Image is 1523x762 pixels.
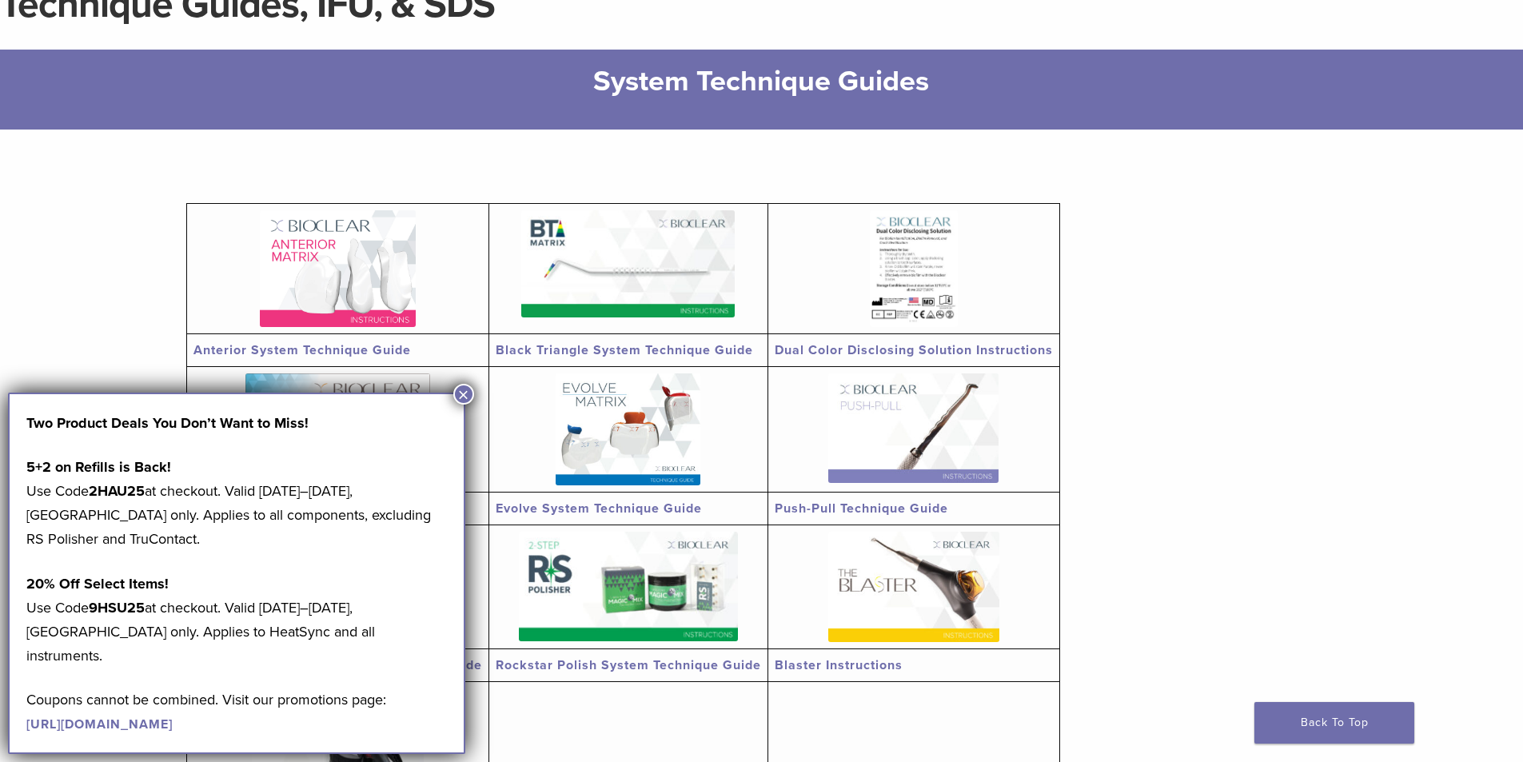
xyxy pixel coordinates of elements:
[26,575,169,592] strong: 20% Off Select Items!
[89,482,145,500] strong: 2HAU25
[775,657,903,673] a: Blaster Instructions
[26,716,173,732] a: [URL][DOMAIN_NAME]
[26,572,447,668] p: Use Code at checkout. Valid [DATE]–[DATE], [GEOGRAPHIC_DATA] only. Applies to HeatSync and all in...
[26,414,309,432] strong: Two Product Deals You Don’t Want to Miss!
[193,342,411,358] a: Anterior System Technique Guide
[26,458,171,476] strong: 5+2 on Refills is Back!
[266,62,1258,101] h2: System Technique Guides
[496,657,761,673] a: Rockstar Polish System Technique Guide
[496,501,702,517] a: Evolve System Technique Guide
[775,342,1053,358] a: Dual Color Disclosing Solution Instructions
[1254,702,1414,744] a: Back To Top
[89,599,145,616] strong: 9HSU25
[496,342,753,358] a: Black Triangle System Technique Guide
[453,384,474,405] button: Close
[26,688,447,736] p: Coupons cannot be combined. Visit our promotions page:
[26,455,447,551] p: Use Code at checkout. Valid [DATE]–[DATE], [GEOGRAPHIC_DATA] only. Applies to all components, exc...
[775,501,948,517] a: Push-Pull Technique Guide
